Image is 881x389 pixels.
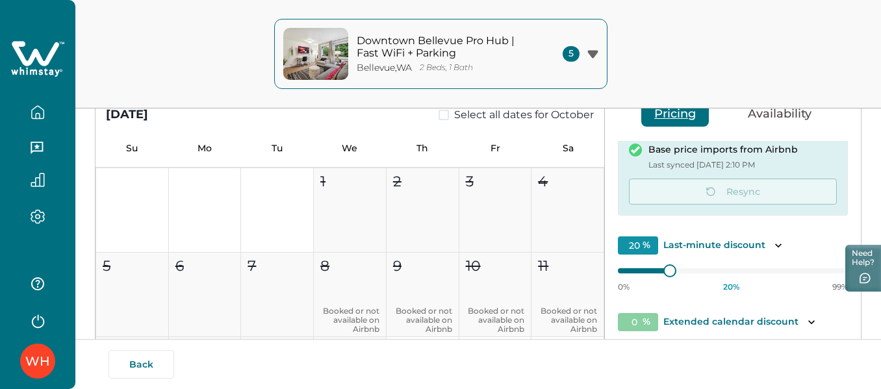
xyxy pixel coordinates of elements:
p: 0% [618,282,630,292]
p: Mo [168,143,241,154]
p: Th [386,143,459,154]
button: 11Booked or not available on Airbnb [531,253,604,337]
p: Last synced [DATE] 2:10 PM [648,158,798,171]
button: property-coverDowntown Bellevue Pro Hub | Fast WiFi + ParkingBellevue,WA2 Beds, 1 Bath5 [274,19,607,89]
button: Pricing [641,102,709,127]
p: We [314,143,387,154]
span: 5 [563,46,580,62]
span: Select all dates for October [454,107,594,123]
img: property-cover [283,28,348,80]
button: 8Booked or not available on Airbnb [314,253,387,337]
button: Back [109,350,174,379]
p: Bellevue , WA [357,62,412,73]
button: 10Booked or not available on Airbnb [459,253,532,337]
p: Booked or not available on Airbnb [320,307,379,334]
button: 9Booked or not available on Airbnb [387,253,459,337]
button: Resync [629,179,837,205]
p: 20 % [723,282,739,292]
p: Fr [459,143,531,154]
p: Su [96,143,168,154]
p: Tu [241,143,314,154]
p: 9 [393,255,402,277]
p: 99% [832,282,848,292]
p: Extended calendar discount [663,316,798,329]
p: Downtown Bellevue Pro Hub | Fast WiFi + Parking [357,34,532,60]
p: Base price imports from Airbnb [648,144,798,157]
p: Booked or not available on Airbnb [466,307,525,334]
div: [DATE] [106,106,148,123]
button: Toggle description [804,314,819,330]
p: Booked or not available on Airbnb [538,307,597,334]
p: 10 [466,255,481,277]
p: Booked or not available on Airbnb [393,307,452,334]
p: 11 [538,255,548,277]
p: 2 Beds, 1 Bath [420,63,473,73]
div: Whimstay Host [25,345,50,377]
p: Sa [531,143,604,154]
p: 8 [320,255,329,277]
button: Availability [735,102,824,127]
button: Toggle description [771,238,786,253]
p: Last-minute discount [663,239,765,252]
